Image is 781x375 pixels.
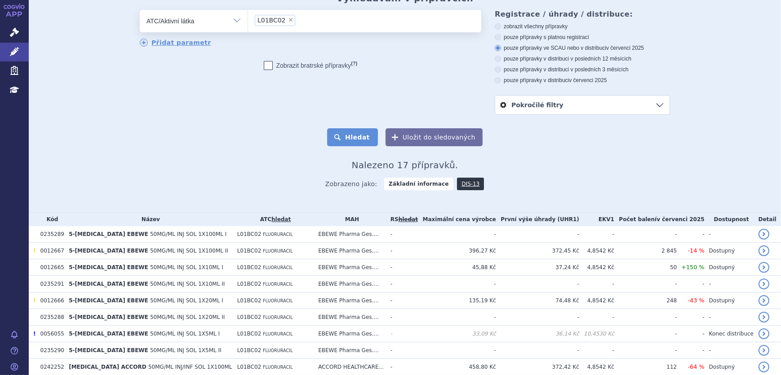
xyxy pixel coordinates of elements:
span: L01BC02 [257,17,286,23]
span: -64 % [688,363,705,370]
span: L01BC02 [237,248,262,254]
td: 135,19 Kč [418,292,496,309]
td: 0235288 [36,309,65,326]
span: 5-[MEDICAL_DATA] EBEWE [69,347,148,353]
span: L01BC02 [237,331,262,337]
td: 0056055 [36,326,65,342]
span: FLUORURACIL [263,315,293,320]
a: detail [759,312,769,323]
td: EBEWE Pharma Ges.... [314,259,386,276]
td: - [496,342,579,359]
a: vyhledávání neobsahuje žádnou platnou referenční skupinu [399,216,418,222]
span: FLUORURACIL [263,365,293,370]
td: - [386,243,418,259]
h3: Registrace / úhrady / distribuce: [495,10,670,18]
td: 0012666 [36,292,65,309]
span: L01BC02 [237,297,262,304]
span: v červenci 2025 [569,77,607,83]
td: 10,4530 Kč [579,326,614,342]
td: - [386,259,418,276]
button: Uložit do sledovaných [386,128,483,146]
td: - [418,276,496,292]
td: EBEWE Pharma Ges.... [314,226,386,243]
td: - [496,226,579,243]
td: 248 [614,292,677,309]
span: 50MG/ML INJ SOL 1X10ML I [150,264,223,270]
td: 45,88 Kč [418,259,496,276]
th: EKV1 [579,213,614,226]
td: EBEWE Pharma Ges.... [314,292,386,309]
td: - [705,342,754,359]
span: FLUORURACIL [263,298,293,303]
span: Zobrazeno jako: [325,178,377,190]
a: Pokročilé filtry [495,96,670,114]
td: - [677,342,704,359]
td: - [677,326,704,342]
span: L01BC02 [237,264,262,270]
span: L01BC02 [237,231,262,237]
td: 4,8542 Kč [579,259,614,276]
td: 396,27 Kč [418,243,496,259]
span: FLUORURACIL [263,265,293,270]
td: - [614,326,677,342]
span: Nalezeno 17 přípravků. [352,160,458,170]
span: -43 % [688,297,705,304]
th: Maximální cena výrobce [418,213,496,226]
th: První výše úhrady (UHR1) [496,213,579,226]
span: L01BC02 [237,314,262,320]
td: - [386,226,418,243]
th: Dostupnost [705,213,754,226]
td: 36,14 Kč [496,326,579,342]
td: - [705,276,754,292]
td: - [418,342,496,359]
span: Poslední data tohoto produktu jsou ze SCAU platného k 01.06.2015. [33,331,35,337]
td: - [496,276,579,292]
span: 50MG/ML INJ SOL 1X20ML I [150,297,223,304]
span: FLUORURACIL [263,282,293,287]
td: 2 845 [614,243,677,259]
span: FLUORURACIL [263,232,293,237]
label: pouze přípravky v distribuci v posledních 3 měsících [495,66,670,73]
td: 74,48 Kč [496,292,579,309]
th: Počet balení [614,213,705,226]
th: Kód [36,213,65,226]
th: ATC [233,213,314,226]
td: - [579,309,614,326]
td: - [579,342,614,359]
td: - [705,309,754,326]
td: EBEWE Pharma Ges.... [314,326,386,342]
td: EBEWE Pharma Ges.... [314,276,386,292]
a: detail [759,328,769,339]
td: 33,09 Kč [418,326,496,342]
span: 5-[MEDICAL_DATA] EBEWE [69,248,148,254]
td: 4,8542 Kč [579,243,614,259]
span: 5-[MEDICAL_DATA] EBEWE [69,231,148,237]
th: Detail [754,213,781,226]
span: Tento přípravek má DNC/DoÚ. [33,297,35,304]
label: pouze přípravky v distribuci [495,77,670,84]
span: +150 % [681,264,704,270]
a: detail [759,262,769,273]
span: 50MG/ML INJ/INF SOL 1X100ML [148,364,232,370]
label: zobrazit všechny přípravky [495,23,670,30]
td: - [614,309,677,326]
td: - [496,309,579,326]
td: - [614,276,677,292]
span: 5-[MEDICAL_DATA] EBEWE [69,314,148,320]
a: Přidat parametr [140,39,211,47]
span: 5-[MEDICAL_DATA] EBEWE [69,331,148,337]
span: FLUORURACIL [263,348,293,353]
td: 372,45 Kč [496,243,579,259]
abbr: (?) [351,61,357,66]
strong: Základní informace [384,178,453,190]
td: - [418,309,496,326]
a: hledat [271,216,291,222]
a: detail [759,279,769,289]
span: 50MG/ML INJ SOL 1X5ML II [150,347,222,353]
span: -14 % [688,247,705,254]
td: 0235289 [36,226,65,243]
td: - [386,276,418,292]
span: 50MG/ML INJ SOL 1X100ML I [150,231,226,237]
th: MAH [314,213,386,226]
td: 0012667 [36,243,65,259]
